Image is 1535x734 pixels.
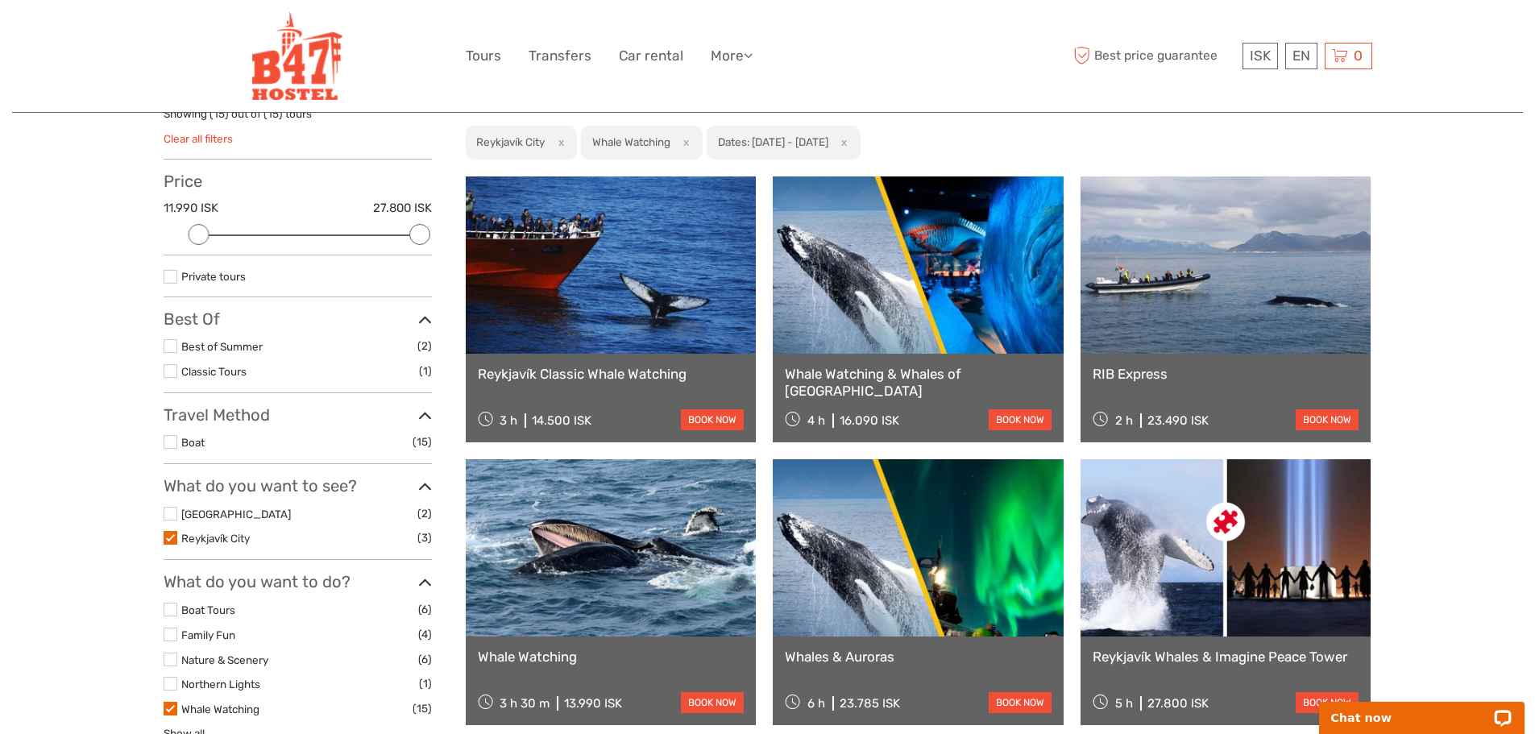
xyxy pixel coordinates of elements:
a: Boat Tours [181,603,235,616]
a: Reykjavík City [181,532,250,545]
label: 15 [268,106,279,122]
span: (2) [417,504,432,523]
a: book now [681,692,744,713]
a: book now [1296,409,1359,430]
span: (15) [413,433,432,451]
a: Whales & Auroras [785,649,1052,665]
h2: Whale Watching [592,135,670,148]
span: (3) [417,529,432,547]
a: Boat [181,436,205,449]
span: (1) [419,362,432,380]
span: Best price guarantee [1070,43,1238,69]
button: x [673,134,695,151]
div: 27.800 ISK [1147,696,1209,711]
h3: Price [164,172,432,191]
h3: Best Of [164,309,432,329]
a: Car rental [619,44,683,68]
button: x [547,134,569,151]
a: Tours [466,44,501,68]
a: Northern Lights [181,678,260,690]
a: book now [1296,692,1359,713]
span: (15) [413,699,432,718]
h2: Reykjavík City [476,135,545,148]
div: 23.490 ISK [1147,413,1209,428]
div: 14.500 ISK [532,413,591,428]
span: 5 h [1115,696,1133,711]
span: (6) [418,600,432,619]
span: 4 h [807,413,825,428]
a: Whale Watching [478,649,745,665]
a: Family Fun [181,628,235,641]
label: 15 [214,106,225,122]
a: [GEOGRAPHIC_DATA] [181,508,291,520]
a: RIB Express [1093,366,1359,382]
span: 0 [1351,48,1365,64]
div: Showing ( ) out of ( ) tours [164,106,432,131]
a: More [711,44,753,68]
span: (4) [418,625,432,644]
a: Classic Tours [181,365,247,378]
a: book now [681,409,744,430]
a: Reykjavík Whales & Imagine Peace Tower [1093,649,1359,665]
span: (1) [419,674,432,693]
label: 11.990 ISK [164,200,218,217]
a: Reykjavík Classic Whale Watching [478,366,745,382]
h3: What do you want to see? [164,476,432,496]
a: Clear all filters [164,132,233,145]
span: 6 h [807,696,825,711]
span: 2 h [1115,413,1133,428]
a: Best of Summer [181,340,263,353]
div: 13.990 ISK [564,696,622,711]
iframe: LiveChat chat widget [1309,683,1535,734]
a: book now [989,409,1052,430]
h2: Dates: [DATE] - [DATE] [718,135,828,148]
label: 27.800 ISK [373,200,432,217]
span: (6) [418,650,432,669]
div: EN [1285,43,1317,69]
img: 845-366544b3-504b-45b0-a05b-c62db9b2adff_logo_big.jpg [252,12,343,100]
a: Transfers [529,44,591,68]
h3: What do you want to do? [164,572,432,591]
div: 16.090 ISK [840,413,899,428]
span: 3 h 30 m [500,696,550,711]
a: Whale Watching & Whales of [GEOGRAPHIC_DATA] [785,366,1052,399]
a: Private tours [181,270,246,283]
h3: Travel Method [164,405,432,425]
button: x [831,134,853,151]
a: Nature & Scenery [181,653,268,666]
a: book now [989,692,1052,713]
div: 23.785 ISK [840,696,900,711]
span: ISK [1250,48,1271,64]
span: 3 h [500,413,517,428]
span: (2) [417,337,432,355]
a: Whale Watching [181,703,259,715]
